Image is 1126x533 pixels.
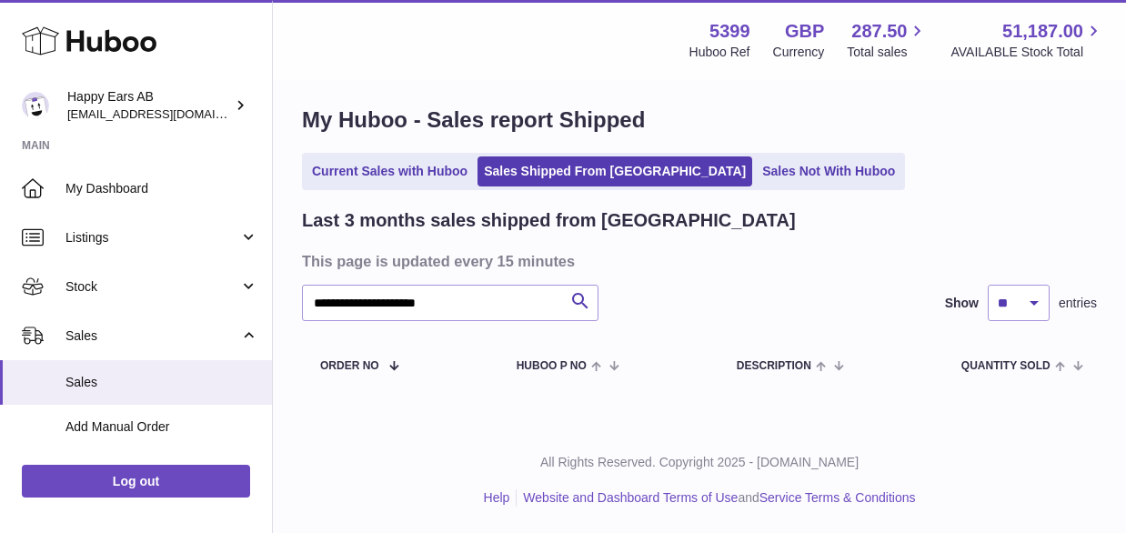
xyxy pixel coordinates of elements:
[759,490,916,505] a: Service Terms & Conditions
[689,44,750,61] div: Huboo Ref
[709,19,750,44] strong: 5399
[950,44,1104,61] span: AVAILABLE Stock Total
[945,295,979,312] label: Show
[1002,19,1083,44] span: 51,187.00
[65,418,258,436] span: Add Manual Order
[320,360,379,372] span: Order No
[65,180,258,197] span: My Dashboard
[478,156,752,186] a: Sales Shipped From [GEOGRAPHIC_DATA]
[302,208,796,233] h2: Last 3 months sales shipped from [GEOGRAPHIC_DATA]
[67,88,231,123] div: Happy Ears AB
[851,19,907,44] span: 287.50
[1059,295,1097,312] span: entries
[773,44,825,61] div: Currency
[517,489,915,507] li: and
[65,374,258,391] span: Sales
[785,19,824,44] strong: GBP
[523,490,738,505] a: Website and Dashboard Terms of Use
[302,251,1092,271] h3: This page is updated every 15 minutes
[756,156,901,186] a: Sales Not With Huboo
[65,229,239,246] span: Listings
[65,327,239,345] span: Sales
[847,44,928,61] span: Total sales
[517,360,587,372] span: Huboo P no
[302,106,1097,135] h1: My Huboo - Sales report Shipped
[950,19,1104,61] a: 51,187.00 AVAILABLE Stock Total
[65,278,239,296] span: Stock
[847,19,928,61] a: 287.50 Total sales
[484,490,510,505] a: Help
[22,465,250,498] a: Log out
[67,106,267,121] span: [EMAIL_ADDRESS][DOMAIN_NAME]
[737,360,811,372] span: Description
[22,92,49,119] img: 3pl@happyearsearplugs.com
[306,156,474,186] a: Current Sales with Huboo
[287,454,1111,471] p: All Rights Reserved. Copyright 2025 - [DOMAIN_NAME]
[961,360,1051,372] span: Quantity Sold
